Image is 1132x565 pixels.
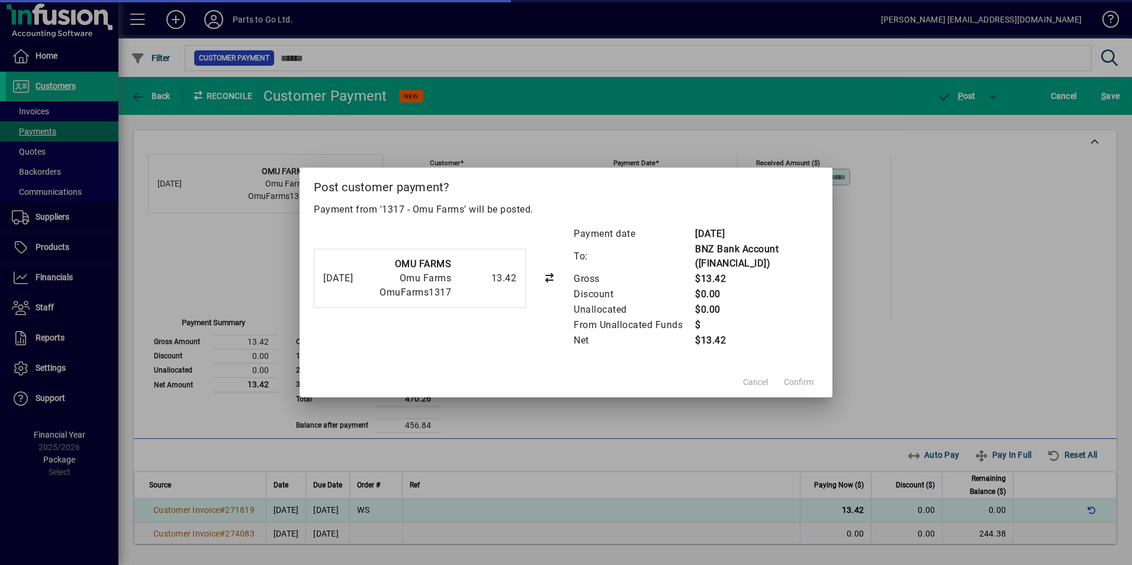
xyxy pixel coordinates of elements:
[573,271,694,287] td: Gross
[457,271,516,285] div: 13.42
[694,287,818,302] td: $0.00
[314,203,818,217] p: Payment from '1317 - Omu Farms' will be posted.
[395,258,452,269] strong: OMU FARMS
[694,302,818,317] td: $0.00
[573,333,694,348] td: Net
[694,226,818,242] td: [DATE]
[573,287,694,302] td: Discount
[694,242,818,271] td: BNZ Bank Account ([FINANCIAL_ID])
[573,242,694,271] td: To:
[694,317,818,333] td: $
[300,168,832,202] h2: Post customer payment?
[573,226,694,242] td: Payment date
[694,271,818,287] td: $13.42
[694,333,818,348] td: $13.42
[380,272,451,298] span: Omu Farms OmuFarms1317
[573,302,694,317] td: Unallocated
[573,317,694,333] td: From Unallocated Funds
[323,271,356,285] div: [DATE]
